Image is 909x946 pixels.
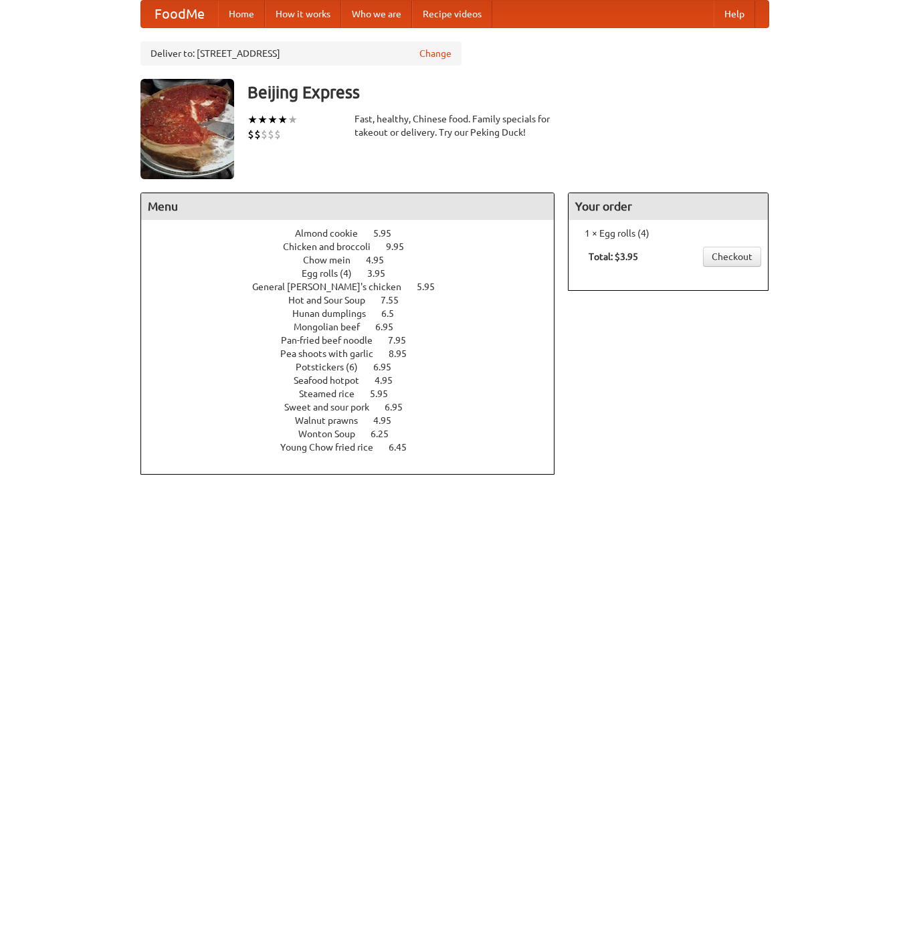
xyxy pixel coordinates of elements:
[388,335,419,346] span: 7.95
[302,268,410,279] a: Egg rolls (4) 3.95
[294,322,418,332] a: Mongolian beef 6.95
[283,241,384,252] span: Chicken and broccoli
[281,335,431,346] a: Pan-fried beef noodle 7.95
[288,295,423,306] a: Hot and Sour Soup 7.55
[303,255,364,265] span: Chow mein
[141,1,218,27] a: FoodMe
[703,247,761,267] a: Checkout
[370,388,401,399] span: 5.95
[295,228,371,239] span: Almond cookie
[299,388,368,399] span: Steamed rice
[284,402,427,412] a: Sweet and sour pork 6.95
[280,348,431,359] a: Pea shoots with garlic 8.95
[371,429,402,439] span: 6.25
[341,1,412,27] a: Who we are
[247,112,258,127] li: ★
[589,251,638,262] b: Total: $3.95
[280,442,431,453] a: Young Chow fried rice 6.45
[141,193,554,220] h4: Menu
[389,442,420,453] span: 6.45
[218,1,265,27] a: Home
[281,335,386,346] span: Pan-fried beef noodle
[419,47,451,60] a: Change
[373,415,405,426] span: 4.95
[381,308,407,319] span: 6.5
[389,348,420,359] span: 8.95
[261,127,268,142] li: $
[412,1,492,27] a: Recipe videos
[375,322,407,332] span: 6.95
[302,268,365,279] span: Egg rolls (4)
[373,362,405,372] span: 6.95
[298,429,369,439] span: Wonton Soup
[252,281,460,292] a: General [PERSON_NAME]'s chicken 5.95
[294,375,373,386] span: Seafood hotpot
[140,79,234,179] img: angular.jpg
[569,193,768,220] h4: Your order
[283,241,429,252] a: Chicken and broccoli 9.95
[288,295,379,306] span: Hot and Sour Soup
[417,281,448,292] span: 5.95
[292,308,419,319] a: Hunan dumplings 6.5
[247,127,254,142] li: $
[296,362,371,372] span: Potstickers (6)
[295,228,416,239] a: Almond cookie 5.95
[140,41,462,66] div: Deliver to: [STREET_ADDRESS]
[280,348,387,359] span: Pea shoots with garlic
[295,415,416,426] a: Walnut prawns 4.95
[278,112,288,127] li: ★
[373,228,405,239] span: 5.95
[355,112,555,139] div: Fast, healthy, Chinese food. Family specials for takeout or delivery. Try our Peking Duck!
[268,127,274,142] li: $
[265,1,341,27] a: How it works
[296,362,416,372] a: Potstickers (6) 6.95
[294,375,417,386] a: Seafood hotpot 4.95
[367,268,399,279] span: 3.95
[386,241,417,252] span: 9.95
[366,255,397,265] span: 4.95
[258,112,268,127] li: ★
[381,295,412,306] span: 7.55
[295,415,371,426] span: Walnut prawns
[298,429,413,439] a: Wonton Soup 6.25
[303,255,409,265] a: Chow mein 4.95
[280,442,387,453] span: Young Chow fried rice
[292,308,379,319] span: Hunan dumplings
[288,112,298,127] li: ★
[385,402,416,412] span: 6.95
[575,227,761,240] li: 1 × Egg rolls (4)
[247,79,769,106] h3: Beijing Express
[268,112,278,127] li: ★
[714,1,755,27] a: Help
[299,388,413,399] a: Steamed rice 5.95
[284,402,383,412] span: Sweet and sour pork
[294,322,373,332] span: Mongolian beef
[252,281,415,292] span: General [PERSON_NAME]'s chicken
[274,127,281,142] li: $
[254,127,261,142] li: $
[375,375,406,386] span: 4.95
